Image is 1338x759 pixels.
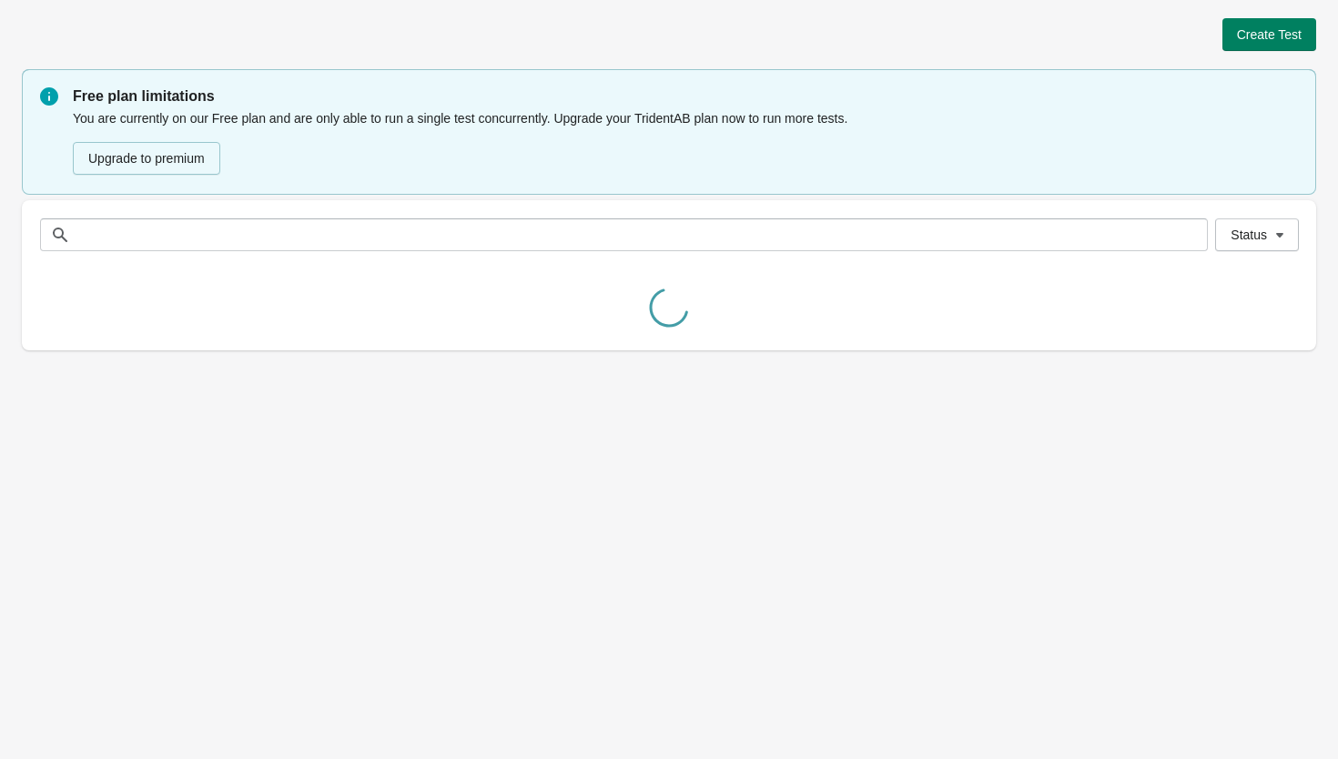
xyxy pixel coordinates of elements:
[1231,228,1267,242] span: Status
[1222,18,1316,51] button: Create Test
[73,142,220,175] button: Upgrade to premium
[1215,218,1299,251] button: Status
[1237,27,1302,42] span: Create Test
[73,86,1298,107] p: Free plan limitations
[73,107,1298,177] div: You are currently on our Free plan and are only able to run a single test concurrently. Upgrade y...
